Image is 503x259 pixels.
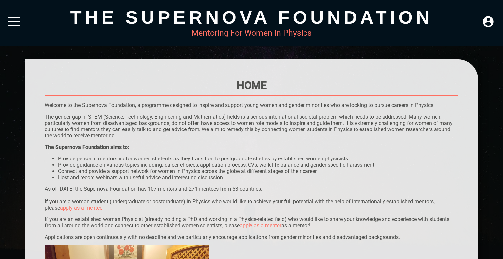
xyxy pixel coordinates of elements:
li: Provide personal mentorship for women students as they transition to postgraduate studies by esta... [58,156,458,162]
li: Provide guidance on various topics including: career choices, application process, CVs, work-life... [58,162,458,168]
div: Mentoring For Women In Physics [25,28,478,38]
p: The gender gap in STEM (Science, Technology, Engineering and Mathematics) fields is a serious int... [45,114,458,139]
p: Welcome to the Supernova Foundation, a programme designed to inspire and support young women and ... [45,102,458,108]
a: apply as a mentee [60,205,102,211]
li: Connect and provide a support network for women in Physics across the globe at different stages o... [58,168,458,174]
li: Host and record webinars with useful advice and interesting discussion. [58,174,458,181]
p: If you are an established woman Physicist (already holding a PhD and working in a Physics-related... [45,216,458,229]
p: As of [DATE] the Supernova Foundation has 107 mentors and 271 mentees from 53 countries. If you a... [45,186,458,211]
div: The Supernova Foundation [25,7,478,28]
a: apply as a mentor [240,222,281,229]
p: Applications are open continuously with no deadline and we particularly encourage applications fr... [45,234,458,240]
h1: Home [45,79,458,92]
div: The Supernova Foundation aims to: [45,144,458,150]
